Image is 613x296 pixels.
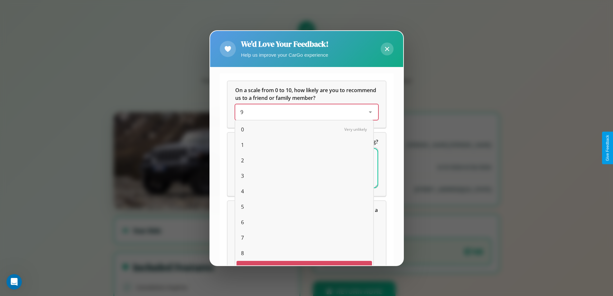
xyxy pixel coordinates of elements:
[241,126,244,133] span: 0
[241,187,244,195] span: 4
[241,172,244,180] span: 3
[235,138,378,145] span: What can we do to make your experience more satisfying?
[235,206,379,221] span: Which of the following features do you value the most in a vehicle?
[241,203,244,211] span: 5
[241,234,244,242] span: 7
[237,215,372,230] div: 6
[237,137,372,153] div: 1
[237,153,372,168] div: 2
[241,265,244,272] span: 9
[235,104,378,120] div: On a scale from 0 to 10, how likely are you to recommend us to a friend or family member?
[241,51,329,59] p: Help us improve your CarGo experience
[237,245,372,261] div: 8
[344,127,367,132] span: Very unlikely
[241,141,244,149] span: 1
[237,261,372,276] div: 9
[235,86,378,102] h5: On a scale from 0 to 10, how likely are you to recommend us to a friend or family member?
[240,109,243,116] span: 9
[237,184,372,199] div: 4
[228,81,386,128] div: On a scale from 0 to 10, how likely are you to recommend us to a friend or family member?
[241,249,244,257] span: 8
[605,135,610,161] div: Give Feedback
[237,168,372,184] div: 3
[6,274,22,290] iframe: Intercom live chat
[241,218,244,226] span: 6
[237,230,372,245] div: 7
[241,157,244,164] span: 2
[235,87,377,101] span: On a scale from 0 to 10, how likely are you to recommend us to a friend or family member?
[241,39,329,49] h2: We'd Love Your Feedback!
[237,122,372,137] div: 0
[237,199,372,215] div: 5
